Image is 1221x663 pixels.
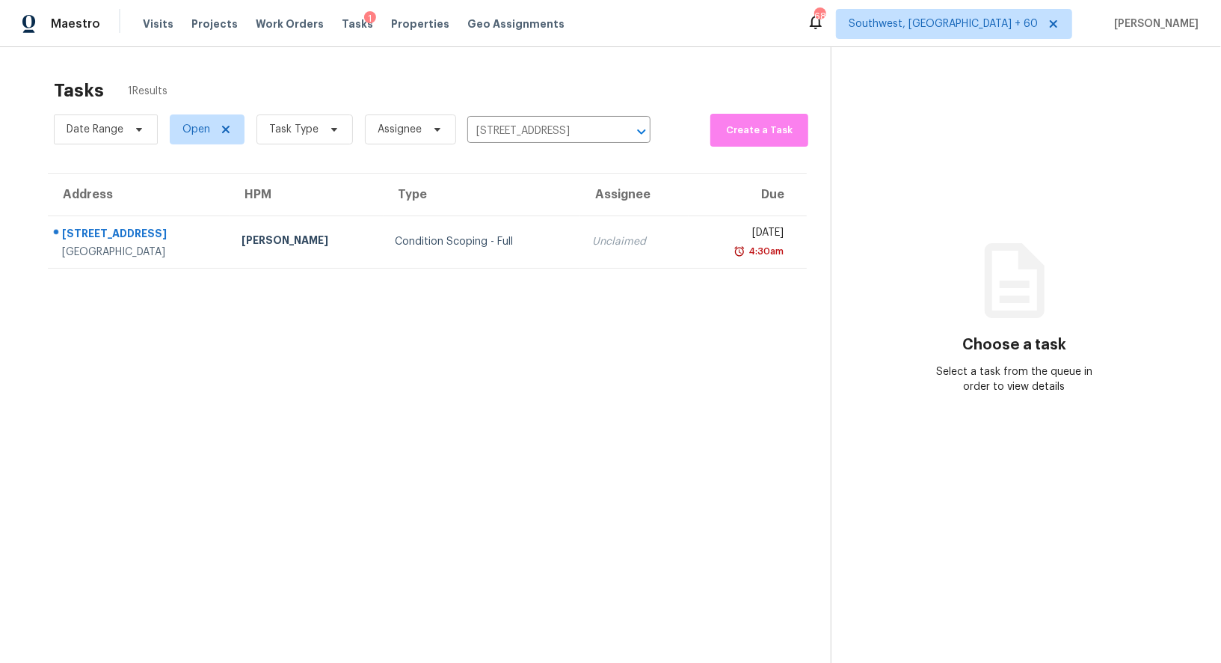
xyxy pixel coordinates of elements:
[923,364,1105,394] div: Select a task from the queue in order to view details
[384,174,581,216] th: Type
[1108,16,1199,31] span: [PERSON_NAME]
[182,122,210,137] span: Open
[342,19,373,29] span: Tasks
[191,16,238,31] span: Projects
[269,122,319,137] span: Task Type
[143,16,173,31] span: Visits
[67,122,123,137] span: Date Range
[710,114,808,147] button: Create a Task
[48,174,230,216] th: Address
[701,225,784,244] div: [DATE]
[745,244,784,259] div: 4:30am
[51,16,100,31] span: Maestro
[396,234,569,249] div: Condition Scoping - Full
[718,122,801,139] span: Create a Task
[256,16,324,31] span: Work Orders
[391,16,449,31] span: Properties
[364,11,376,26] div: 1
[128,84,167,99] span: 1 Results
[962,337,1066,352] h3: Choose a task
[62,226,218,245] div: [STREET_ADDRESS]
[467,16,565,31] span: Geo Assignments
[814,9,825,24] div: 681
[242,233,372,251] div: [PERSON_NAME]
[467,120,609,143] input: Search by address
[849,16,1038,31] span: Southwest, [GEOGRAPHIC_DATA] + 60
[631,121,652,142] button: Open
[733,244,745,259] img: Overdue Alarm Icon
[689,174,807,216] th: Due
[230,174,384,216] th: HPM
[378,122,422,137] span: Assignee
[62,245,218,260] div: [GEOGRAPHIC_DATA]
[592,234,676,249] div: Unclaimed
[580,174,688,216] th: Assignee
[54,83,104,98] h2: Tasks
